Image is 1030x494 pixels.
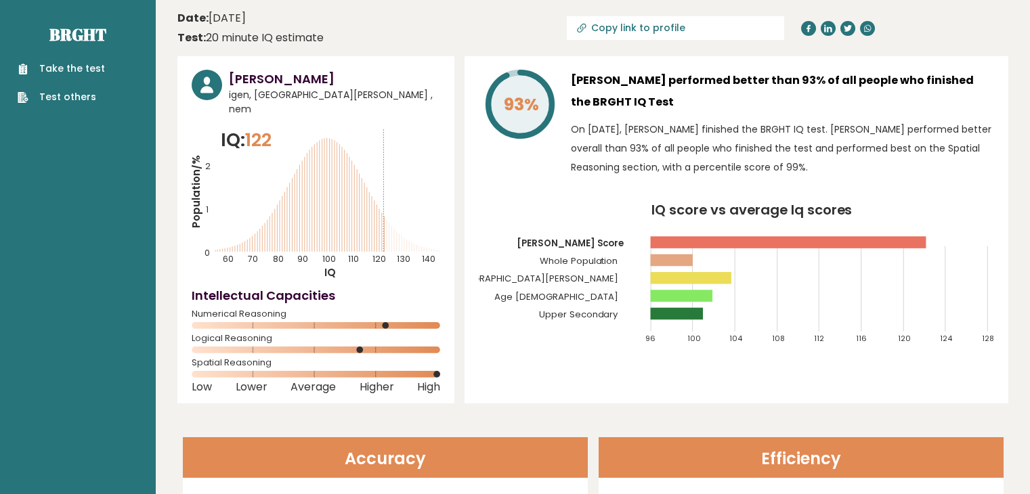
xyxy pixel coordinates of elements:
header: Efficiency [599,437,1004,478]
span: Logical Reasoning [192,336,440,341]
tspan: 108 [772,333,785,344]
tspan: 0 [205,247,210,259]
tspan: 80 [273,253,284,265]
tspan: 2 [205,160,211,172]
tspan: Whole Population [540,254,618,267]
tspan: 120 [898,333,911,344]
span: Low [192,384,212,390]
a: Test others [18,90,105,104]
header: Accuracy [183,437,588,478]
tspan: [PERSON_NAME] Score [517,237,624,250]
a: Brght [49,24,106,45]
tspan: IQ score vs average Iq scores [651,200,853,219]
a: Take the test [18,62,105,76]
tspan: 93% [504,93,539,116]
tspan: 120 [372,253,386,265]
span: Lower [236,384,267,390]
span: Spatial Reasoning [192,360,440,365]
span: High [417,384,440,390]
tspan: 128 [983,333,995,344]
b: Test: [177,30,206,45]
tspan: 96 [645,333,656,344]
span: igen, [GEOGRAPHIC_DATA][PERSON_NAME] , nem [229,88,440,116]
tspan: 124 [941,333,953,344]
h3: [PERSON_NAME] [229,70,440,88]
tspan: 116 [856,333,867,344]
tspan: 90 [297,253,308,265]
tspan: Population/% [189,155,203,228]
p: IQ: [221,127,272,154]
span: Higher [360,384,394,390]
tspan: 104 [730,333,744,344]
tspan: [GEOGRAPHIC_DATA][PERSON_NAME] [450,272,618,285]
div: 20 minute IQ estimate [177,30,324,46]
tspan: 112 [814,333,824,344]
span: Numerical Reasoning [192,311,440,317]
span: Average [291,384,336,390]
tspan: 1 [206,204,209,215]
tspan: Age [DEMOGRAPHIC_DATA] [494,290,618,303]
h4: Intellectual Capacities [192,286,440,305]
tspan: Upper Secondary [539,308,619,321]
time: [DATE] [177,10,246,26]
p: On [DATE], [PERSON_NAME] finished the BRGHT IQ test. [PERSON_NAME] performed better overall than ... [571,120,994,177]
span: 122 [245,127,272,152]
tspan: 100 [322,253,336,265]
tspan: 110 [348,253,359,265]
tspan: 140 [422,253,435,265]
tspan: 70 [248,253,258,265]
tspan: 100 [687,333,701,344]
b: Date: [177,10,209,26]
h3: [PERSON_NAME] performed better than 93% of all people who finished the BRGHT IQ Test [571,70,994,113]
tspan: 130 [397,253,410,265]
tspan: IQ [324,265,336,279]
tspan: 60 [223,253,234,265]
